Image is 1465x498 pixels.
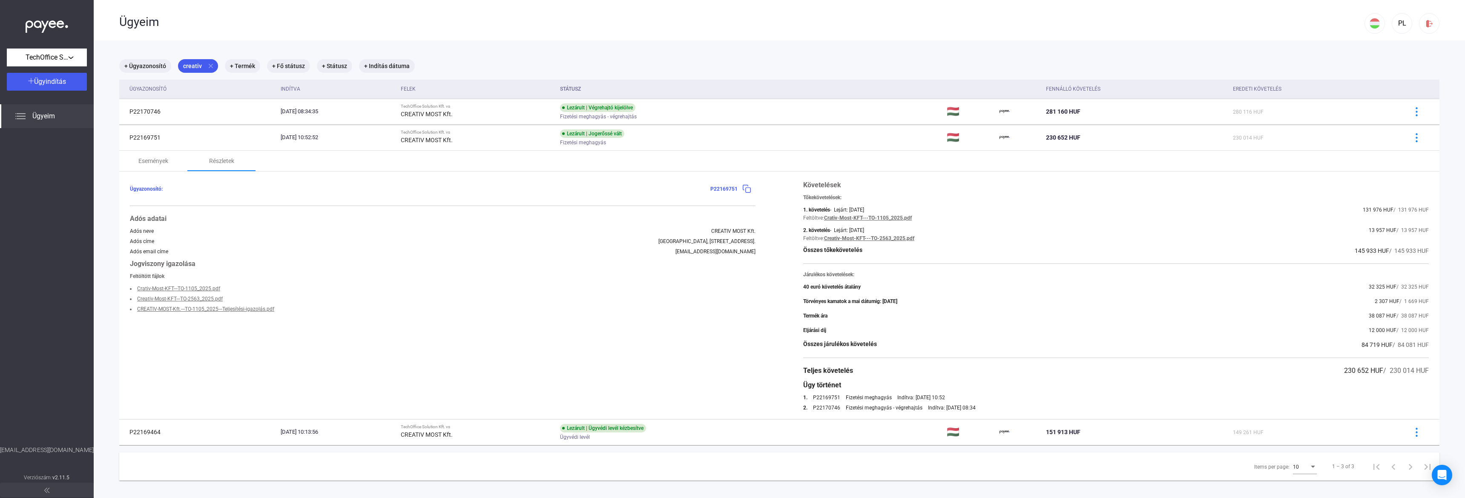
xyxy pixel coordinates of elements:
[1412,107,1421,116] img: more-blue
[1396,284,1429,290] span: / 32 325 HUF
[1396,327,1429,333] span: / 12 000 HUF
[803,313,827,319] div: Termék ára
[1369,284,1396,290] span: 32 325 HUF
[928,405,976,411] div: Indítva: [DATE] 08:34
[803,215,824,221] div: Feltöltve:
[207,62,215,70] mat-icon: close
[267,59,310,73] mat-chip: + Fő státusz
[1344,366,1383,375] span: 230 652 HUF
[137,306,274,312] a: CREATIV-MOST-Kft.---TO-1105_2025---Teljesítési-igazolás.pdf
[560,129,624,138] div: Lezárult | Jogerőssé vált
[401,84,416,94] div: Felek
[803,366,853,376] div: Teljes követelés
[7,49,87,66] button: TechOffice Solution Kft.
[130,214,755,224] div: Adós adatai
[560,112,637,122] span: Fizetési meghagyás - végrehajtás
[15,111,26,121] img: list.svg
[1233,135,1264,141] span: 230 014 HUF
[1419,458,1436,475] button: Last page
[1369,227,1396,233] span: 13 957 HUF
[1369,313,1396,319] span: 38 087 HUF
[401,431,453,438] strong: CREATIV MOST Kft.
[137,296,223,302] a: Creativ-Most-KFT---TO-2563_2025.pdf
[317,59,352,73] mat-chip: + Státusz
[560,103,635,112] div: Lezárult | Végrehajtó kijelölve
[178,59,218,73] mat-chip: creativ
[1375,298,1399,304] span: 2 307 HUF
[1000,106,1010,117] img: payee-logo
[130,259,755,269] div: Jogviszony igazolása
[560,432,590,442] span: Ügyvédi levél
[897,395,945,401] div: Indítva: [DATE] 10:52
[557,80,943,99] th: Státusz
[1233,84,1397,94] div: Eredeti követelés
[129,84,274,94] div: Ügyazonosító
[1293,464,1299,470] span: 10
[129,84,167,94] div: Ügyazonosító
[1000,427,1010,437] img: payee-logo
[130,273,755,279] div: Feltöltött fájlok
[26,52,68,63] span: TechOffice Solution Kft.
[281,133,394,142] div: [DATE] 10:52:52
[401,130,553,135] div: TechOffice Solution Kft. vs
[119,15,1364,29] div: Ügyeim
[138,156,168,166] div: Események
[675,249,755,255] div: [EMAIL_ADDRESS][DOMAIN_NAME]
[1046,429,1080,435] span: 151 913 HUF
[803,298,897,304] div: Törvényes kamatok a mai dátumig: [DATE]
[1233,109,1264,115] span: 280 116 HUF
[824,215,912,221] a: Crativ-Most-KFT---TO-1105_2025.pdf
[401,84,553,94] div: Felek
[1368,458,1385,475] button: First page
[1293,461,1317,472] mat-select: Items per page:
[803,395,807,401] div: 1.
[846,395,892,401] div: Fizetési meghagyás
[1396,227,1429,233] span: / 13 957 HUF
[1412,133,1421,142] img: more-blue
[742,184,751,193] img: copy-blue
[803,195,1429,200] div: Tőkekövetelések:
[1233,429,1264,435] span: 149 261 HUF
[28,78,34,84] img: plus-white.svg
[1419,13,1439,34] button: logout-red
[1233,84,1281,94] div: Eredeti követelés
[560,137,606,148] span: Fizetési meghagyás
[830,207,864,213] div: - Lejárt: [DATE]
[803,272,1429,278] div: Járulékos követelések:
[1046,134,1080,141] span: 230 652 HUF
[225,59,260,73] mat-chip: + Termék
[560,424,646,432] div: Lezárult | Ügyvédi levél kézbesítve
[52,475,70,481] strong: v2.11.5
[1254,462,1290,472] div: Items per page:
[1393,341,1429,348] span: / 84 081 HUF
[281,428,394,436] div: [DATE] 10:13:56
[803,340,877,350] div: Összes járulékos követelés
[824,235,914,241] a: Creativ-Most-KFT---TO-2563_2025.pdf
[803,235,824,241] div: Feltöltve:
[803,180,1429,190] div: Követelések
[1402,458,1419,475] button: Next page
[401,424,553,429] div: TechOffice Solution Kft. vs
[1364,13,1385,34] button: HU
[813,395,840,401] a: P22169751
[1392,13,1412,34] button: PL
[1385,458,1402,475] button: Previous page
[803,327,826,333] div: Eljárási díj
[119,99,277,124] td: P22170746
[803,246,862,256] div: Összes tőkekövetelés
[1393,207,1429,213] span: / 131 976 HUF
[130,238,154,244] div: Adós címe
[359,59,415,73] mat-chip: + Indítás dátuma
[281,84,300,94] div: Indítva
[1046,108,1080,115] span: 281 160 HUF
[401,137,453,143] strong: CREATIV MOST Kft.
[658,238,755,244] div: [GEOGRAPHIC_DATA], [STREET_ADDRESS].
[281,107,394,116] div: [DATE] 08:34:35
[1408,103,1425,120] button: more-blue
[803,380,1429,390] div: Ügy történet
[281,84,394,94] div: Indítva
[1363,207,1393,213] span: 131 976 HUF
[943,99,997,124] td: 🇭🇺
[943,125,997,150] td: 🇭🇺
[34,77,66,86] span: Ügyindítás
